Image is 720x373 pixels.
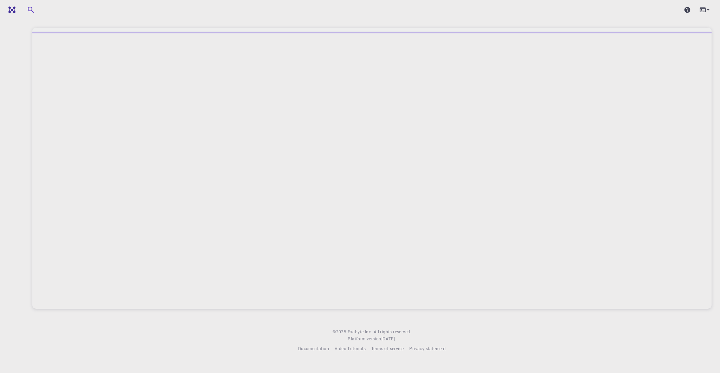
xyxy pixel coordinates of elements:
a: Terms of service [371,345,404,352]
span: Documentation [298,346,329,351]
span: Exabyte Inc. [348,329,372,334]
a: [DATE]. [381,335,396,342]
a: Privacy statement [409,345,446,352]
span: [DATE] . [381,336,396,341]
span: Video Tutorials [335,346,366,351]
span: © 2025 [333,328,347,335]
a: Video Tutorials [335,345,366,352]
span: Terms of service [371,346,404,351]
span: Platform version [348,335,381,342]
span: All rights reserved. [374,328,411,335]
a: Exabyte Inc. [348,328,372,335]
span: Privacy statement [409,346,446,351]
img: logo [6,6,15,13]
a: Documentation [298,345,329,352]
